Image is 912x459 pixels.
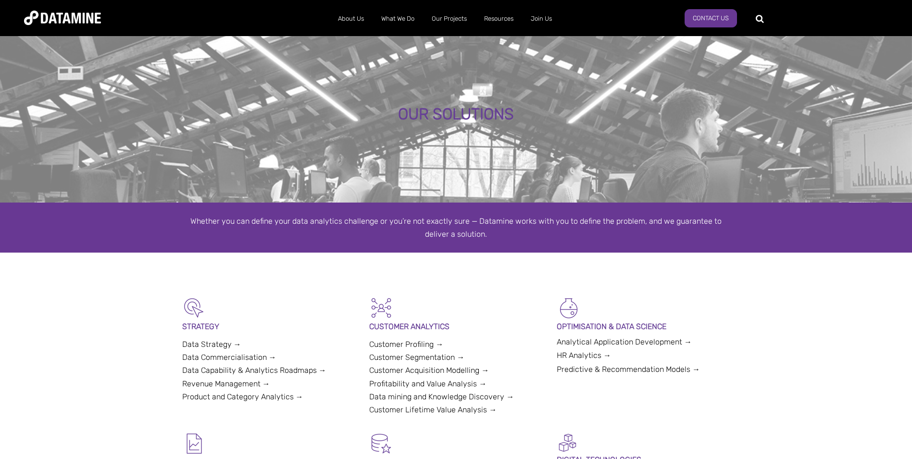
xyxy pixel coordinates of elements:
[182,379,270,388] a: Revenue Management →
[557,365,700,374] a: Predictive & Recommendation Models →
[182,340,241,349] a: Data Strategy →
[182,215,730,241] div: Whether you can define your data analytics challenge or you’re not exactly sure — Datamine works ...
[685,9,737,27] a: Contact Us
[557,320,730,333] p: OPTIMISATION & DATA SCIENCE
[475,6,522,31] a: Resources
[182,366,326,375] a: Data Capability & Analytics Roadmaps →
[373,6,423,31] a: What We Do
[557,432,578,453] img: Digital Activation
[182,296,206,320] img: Strategy-1
[522,6,561,31] a: Join Us
[369,432,393,456] img: Data Hygiene
[369,340,443,349] a: Customer Profiling →
[329,6,373,31] a: About Us
[423,6,475,31] a: Our Projects
[557,296,581,320] img: Optimisation & Data Science
[369,379,487,388] a: Profitability and Value Analysis →
[369,366,489,375] a: Customer Acquisition Modelling →
[369,405,497,414] a: Customer Lifetime Value Analysis →
[369,353,464,362] a: Customer Segmentation →
[369,392,514,401] a: Data mining and Knowledge Discovery →
[557,351,611,360] a: HR Analytics →
[182,320,356,333] p: STRATEGY
[103,106,808,123] div: OUR SOLUTIONS
[182,353,276,362] a: Data Commercialisation →
[182,432,206,456] img: BI & Reporting
[557,337,692,346] a: Analytical Application Development →
[369,296,393,320] img: Customer Analytics
[369,320,543,333] p: CUSTOMER ANALYTICS
[24,11,101,25] img: Datamine
[182,392,303,401] a: Product and Category Analytics →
